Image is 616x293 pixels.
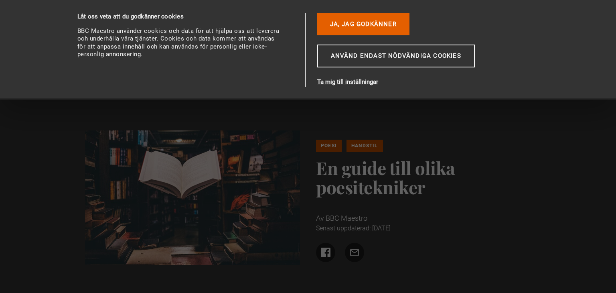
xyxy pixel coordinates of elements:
[77,27,280,58] font: BBC Maestro använder cookies och data för att hjälpa oss att leverera och underhålla våra tjänste...
[316,140,342,152] a: Poesi
[330,20,397,28] font: Ja, jag godkänner
[326,214,367,222] font: BBC Maestro
[316,224,391,232] font: Senast uppdaterad: [DATE]
[317,45,475,67] button: Använd endast nödvändiga cookies
[331,52,461,59] font: Använd endast nödvändiga cookies
[77,13,184,20] font: Låt oss veta att du godkänner cookies
[316,156,455,199] font: En guide till olika poesitekniker
[317,13,409,35] button: Ja, jag godkänner
[346,140,383,152] a: Handstil
[317,77,545,87] button: Ta mig till inställningar
[316,214,324,222] font: Av
[321,143,337,149] font: Poesi
[317,78,378,85] font: Ta mig till inställningar
[85,130,300,265] img: bok i luften på biblioteket
[351,143,378,149] font: Handstil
